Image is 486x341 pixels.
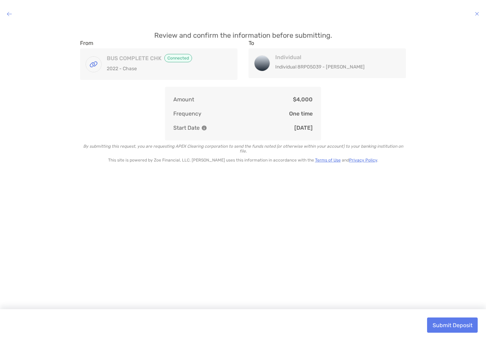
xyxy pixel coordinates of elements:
p: One time [289,109,313,118]
a: Privacy Policy [349,158,377,163]
p: Frequency [173,109,201,118]
a: Terms of Use [315,158,341,163]
p: Start Date [173,123,207,132]
label: To [249,40,254,46]
p: 2022 - Chase [107,64,224,73]
p: Review and confirm the information before submitting. [80,31,406,40]
h4: Individual [275,54,393,61]
p: This site is powered by Zoe Financial, LLC. [PERSON_NAME] uses this information in accordance wit... [80,158,406,163]
img: Information Icon [202,126,207,130]
h4: BUS COMPLETE CHK [107,54,224,62]
p: $4,000 [293,95,313,104]
p: Amount [173,95,194,104]
p: Individual 8RP05039 - [PERSON_NAME] [275,63,393,71]
label: From [80,40,93,46]
p: By submitting this request, you are requesting APEX Clearing corporation to send the funds noted ... [80,144,406,154]
img: BUS COMPLETE CHK [86,57,101,72]
p: [DATE] [294,123,313,132]
img: Individual [254,56,270,71]
span: Connected [164,54,192,62]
